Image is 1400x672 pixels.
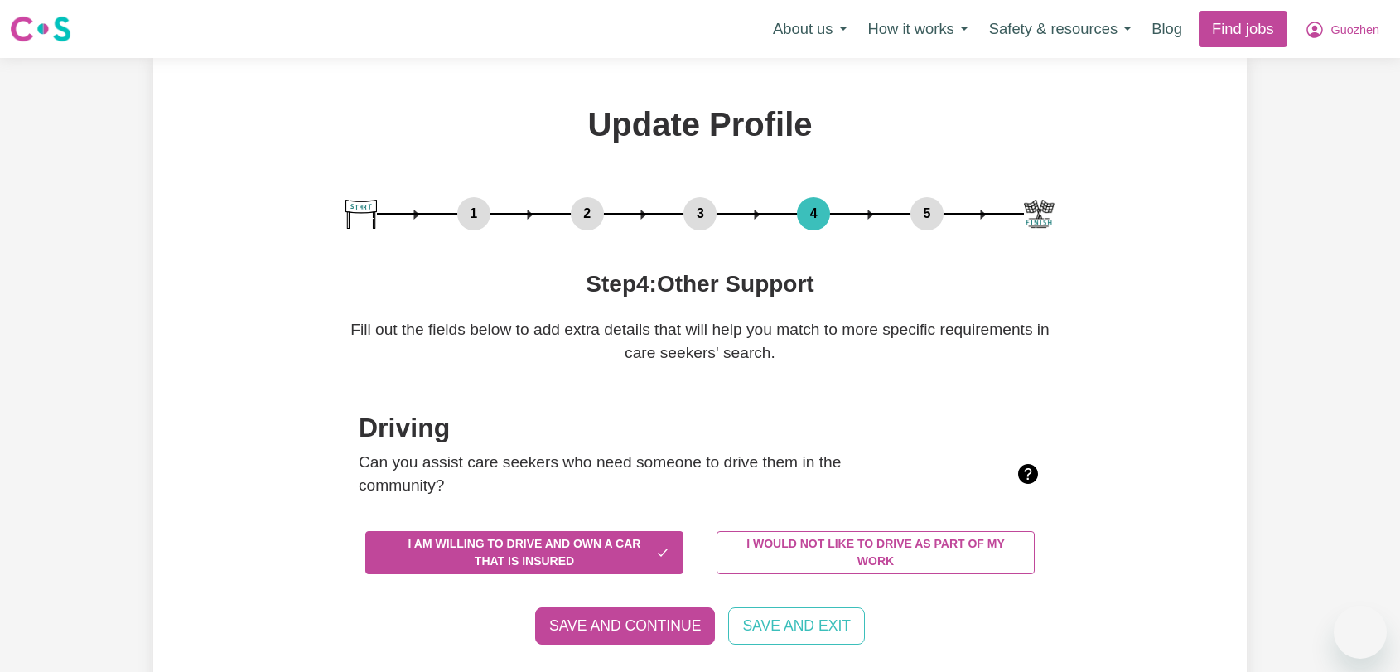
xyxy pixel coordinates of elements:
button: Go to step 3 [683,203,717,225]
a: Blog [1142,11,1193,47]
button: How it works [853,12,978,46]
iframe: Button to launch messaging window [1334,606,1387,659]
a: Find jobs [1200,11,1287,47]
img: Careseekers logo [10,14,71,44]
h2: Driving [359,412,1041,443]
p: Can you assist care seekers who need someone to drive them in the community? [359,451,928,499]
button: About us [758,12,853,46]
button: Safety & resources [978,12,1142,46]
button: I would not like to drive as part of my work [717,531,1035,574]
button: Save and Exit [728,607,857,644]
button: My Account [1294,12,1390,46]
button: I am willing to drive and own a car that is insured [365,531,683,574]
h1: Update Profile [345,104,1055,144]
p: Fill out the fields below to add extra details that will help you match to more specific requirem... [345,318,1055,366]
button: Save and Continue [543,607,715,644]
a: Careseekers logo [10,10,71,48]
button: Go to step 5 [910,203,944,225]
button: Go to step 1 [457,203,490,225]
button: Go to step 2 [571,203,604,225]
span: Guozhen [1331,21,1379,39]
button: Go to step 4 [797,203,830,225]
h3: Step 4 : Other Support [345,270,1055,298]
